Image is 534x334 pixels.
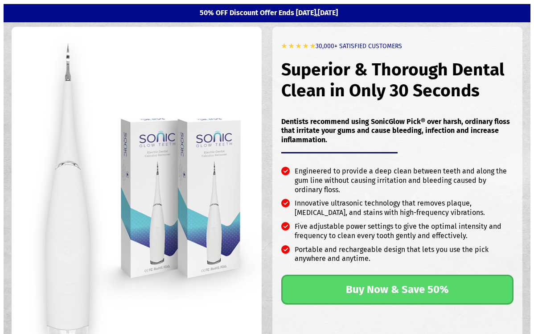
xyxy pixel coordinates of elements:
p: 50% OFF Discount Offer Ends [DATE], [8,8,530,18]
a: Buy Now & Save 50% [281,275,514,305]
li: Innovative ultrasonic technology that removes plaque, [MEDICAL_DATA], and stains with high-freque... [281,199,514,222]
li: Five adjustable power settings to give the optimal intensity and frequency to clean every tooth g... [281,222,514,245]
h6: 30,000+ SATISFIED CUSTOMERS [281,33,514,50]
li: Portable and rechargeable design that lets you use the pick anywhere and anytime. [281,245,514,268]
h1: Superior & Thorough Dental Clean in Only 30 Seconds [281,50,514,110]
p: Dentists recommend using SonicGlow Pick® over harsh, ordinary floss that irritate your gums and c... [281,117,514,145]
b: [DATE] [318,8,338,17]
b: ★ ★ ★ ★ ★ [281,42,316,50]
li: Engineered to provide a deep clean between teeth and along the gum line without causing irritatio... [281,167,514,199]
